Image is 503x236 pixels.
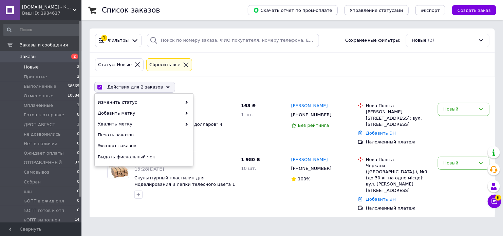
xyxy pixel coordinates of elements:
span: Заказы и сообщения [20,42,68,48]
span: [PHONE_NUMBER] [291,112,332,117]
span: 6 [495,195,501,201]
span: Изменить статус [98,99,182,105]
span: 37 [75,160,79,166]
span: 1 шт. [241,112,254,117]
span: Ожидает оплаты [24,150,64,156]
span: Фильтры [108,37,129,44]
div: Статус: Новые [97,61,133,68]
button: Чат с покупателем6 [488,195,501,208]
div: Нова Пошта [366,103,432,109]
span: 2 [71,54,78,59]
span: Без рейтинга [298,123,329,128]
input: Поиск [3,24,80,36]
span: 0 [77,208,79,214]
span: 168 ₴ [241,103,256,108]
span: 14 [75,217,79,223]
span: 1 980 ₴ [241,157,260,162]
span: Принятые [24,74,47,80]
span: 0 [77,150,79,156]
span: Экспорт заказов [98,143,188,149]
span: Экспорт [421,8,440,13]
span: 2 [77,74,79,80]
a: [PERSON_NAME] [291,103,328,109]
div: Новый [444,106,476,113]
a: Создать заказ [445,7,496,13]
a: Добавить ЭН [366,131,396,136]
input: Поиск по номеру заказа, ФИО покупателя, номеру телефона, Email, номеру накладной [147,34,319,47]
span: Новые [412,37,427,44]
span: Собран [24,179,41,185]
span: шш [24,189,32,195]
div: Сбросить все [148,61,182,68]
span: Создать заказ [458,8,491,13]
button: Управление статусами [344,5,409,15]
span: 0 [77,189,79,195]
div: Ваш ID: 1984617 [22,10,81,16]
div: Новый [444,160,476,167]
span: 0 [77,131,79,137]
span: Выполненные [24,83,56,90]
span: ьОПТ выполнен [24,217,60,223]
span: 1 [77,102,79,109]
a: Скульптурный пластилин для моделирования и лепки телесного цвета 1 кг [134,175,235,193]
span: 100% [298,176,311,181]
span: Выдать фискальный чек [98,154,188,160]
span: Готов к отправке [24,112,64,118]
span: Действия для 2 заказов [107,84,163,90]
div: Черкаси ([GEOGRAPHIC_DATA].), №9 (до 30 кг на одне місце): вул. [PERSON_NAME][STREET_ADDRESS] [366,163,432,194]
span: Управление статусами [350,8,403,13]
span: Сохраненные фильтры: [345,37,400,44]
span: (2) [428,38,434,43]
span: Добавить метку [98,110,182,116]
span: 8 [77,112,79,118]
span: [PHONE_NUMBER] [291,166,332,171]
span: 2 [77,64,79,70]
span: Удалить метку [98,121,182,127]
span: не дозвонились [24,131,61,137]
span: 2 [77,122,79,128]
div: 1 [101,35,107,41]
span: Отмененные [24,93,53,99]
span: Новые [24,64,39,70]
span: ъОПТ в ожид опл [24,198,64,204]
span: 15:28[DATE] [134,166,164,172]
span: Оплаченные [24,102,53,109]
div: Наложенный платеж [366,139,432,145]
div: Наложенный платеж [366,205,432,211]
img: Фото товару [108,157,129,178]
h1: Список заказов [102,6,160,14]
span: 0 [77,179,79,185]
span: Скачать отчет по пром-оплате [253,7,332,13]
span: 68665 [68,83,79,90]
a: [PERSON_NAME] [291,157,328,163]
span: 10884 [68,93,79,99]
span: 0 [77,141,79,147]
span: 0 [77,198,79,204]
div: Нова Пошта [366,157,432,163]
span: kartiny.com.ua - Картины по номерам от производителя [22,4,73,10]
span: ъОПТ готов к отп [24,208,64,214]
span: 10 шт. [241,166,256,171]
span: Нет в наличии [24,141,57,147]
span: Заказы [20,54,36,60]
span: Печать заказов [98,132,188,138]
span: Самовывоз [24,169,49,175]
a: Добавить ЭН [366,197,396,202]
div: [PERSON_NAME][STREET_ADDRESS]: вул. [STREET_ADDRESS] [366,109,432,127]
button: Скачать отчет по пром-оплате [248,5,338,15]
span: ОТПРАВЛЕННЫЙ [24,160,62,166]
span: 0 [77,169,79,175]
span: ДРОП АВГУСТ [24,122,55,128]
button: Экспорт [415,5,445,15]
button: Создать заказ [452,5,496,15]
